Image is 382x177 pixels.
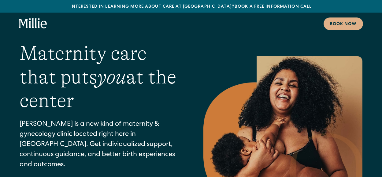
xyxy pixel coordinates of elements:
a: Book a free information call [235,5,312,9]
a: home [19,18,47,29]
h1: Maternity care that puts at the center [20,42,179,112]
a: Book now [324,17,363,30]
div: Book now [330,21,357,28]
em: you [97,66,126,88]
